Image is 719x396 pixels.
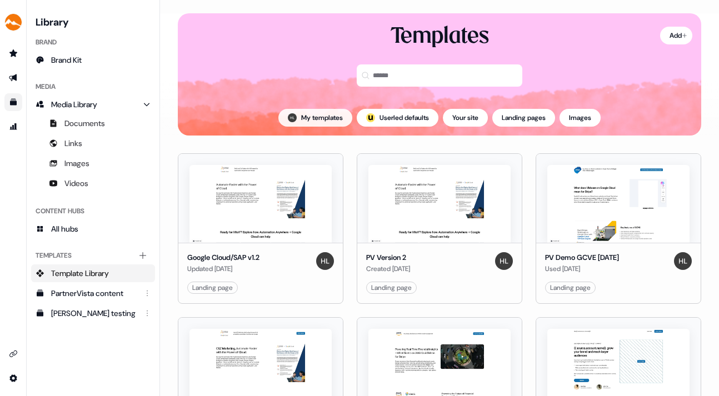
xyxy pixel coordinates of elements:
[31,114,155,132] a: Documents
[492,109,555,127] button: Landing pages
[31,304,155,322] a: [PERSON_NAME] testing
[51,54,82,66] span: Brand Kit
[64,118,105,129] span: Documents
[366,263,410,274] div: Created [DATE]
[31,154,155,172] a: Images
[550,282,591,293] div: Landing page
[187,252,259,263] div: Google Cloud/SAP v1.2
[51,223,78,234] span: All hubs
[391,22,489,51] div: Templates
[192,282,233,293] div: Landing page
[545,252,619,263] div: PV Demo GCVE [DATE]
[64,178,88,189] span: Videos
[31,174,155,192] a: Videos
[443,109,488,127] button: Your site
[31,96,155,113] a: Media Library
[371,282,412,293] div: Landing page
[31,220,155,238] a: All hubs
[64,158,89,169] span: Images
[4,118,22,136] a: Go to attribution
[31,284,155,302] a: PartnerVista content
[31,134,155,152] a: Links
[560,109,601,127] button: Images
[31,78,155,96] div: Media
[187,263,259,274] div: Updated [DATE]
[51,268,109,279] span: Template Library
[4,345,22,363] a: Go to integrations
[4,69,22,87] a: Go to outbound experience
[368,165,511,243] img: PV Version 2
[288,113,297,122] img: Hondo
[51,308,137,319] div: [PERSON_NAME] testing
[4,44,22,62] a: Go to prospects
[357,153,522,304] button: PV Version 2PV Version 2Created [DATE]HondoLanding page
[4,93,22,111] a: Go to templates
[51,99,97,110] span: Media Library
[31,202,155,220] div: Content Hubs
[536,153,701,304] button: PV Demo GCVE 8.21.25PV Demo GCVE [DATE]Used [DATE]HondoLanding page
[495,252,513,270] img: Hondo
[4,369,22,387] a: Go to integrations
[31,13,155,29] h3: Library
[189,165,332,243] img: Google Cloud/SAP v1.2
[366,113,375,122] img: userled logo
[366,252,410,263] div: PV Version 2
[31,247,155,264] div: Templates
[316,252,334,270] img: Hondo
[31,51,155,69] a: Brand Kit
[51,288,137,299] div: PartnerVista content
[674,252,692,270] img: Hondo
[31,264,155,282] a: Template Library
[547,165,690,243] img: PV Demo GCVE 8.21.25
[278,109,352,127] button: My templates
[660,27,692,44] button: Add
[64,138,82,149] span: Links
[545,263,619,274] div: Used [DATE]
[178,153,343,304] button: Google Cloud/SAP v1.2Google Cloud/SAP v1.2Updated [DATE]HondoLanding page
[357,109,438,127] button: userled logo;Userled defaults
[31,33,155,51] div: Brand
[366,113,375,122] div: ;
